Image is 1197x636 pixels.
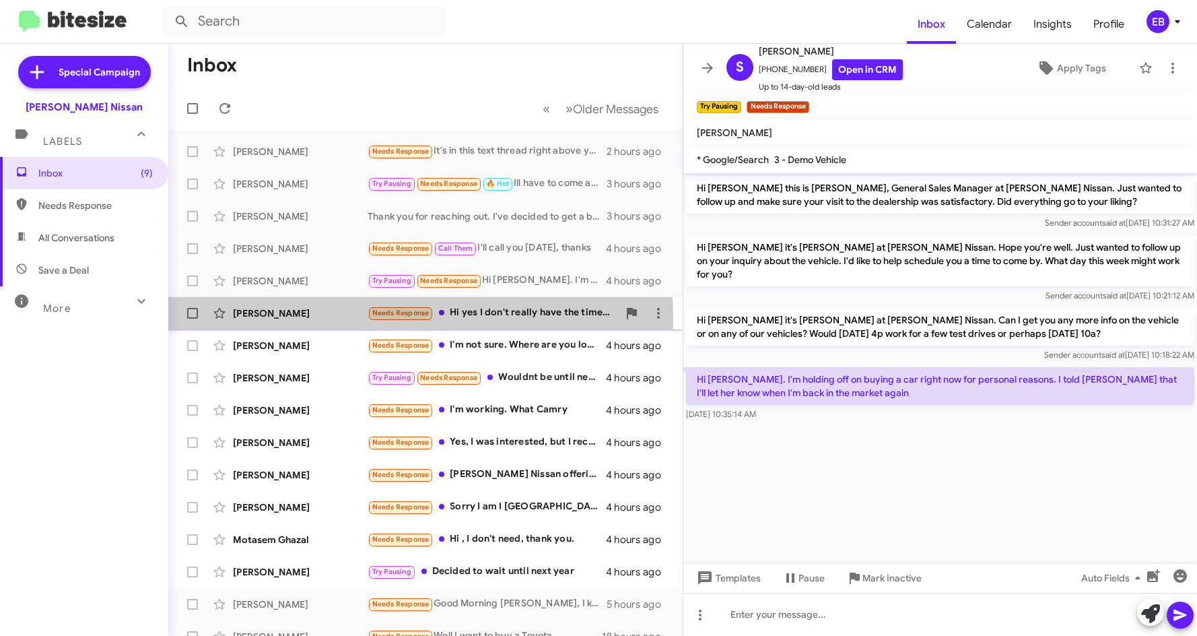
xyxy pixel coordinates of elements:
[1135,10,1182,33] button: EB
[368,144,607,159] div: It's in this text thread right above your last text
[26,100,143,114] div: [PERSON_NAME] Nissan
[759,59,903,80] span: [PHONE_NUMBER]
[1102,218,1126,228] span: said at
[372,341,430,350] span: Needs Response
[1045,218,1194,228] span: Sender account [DATE] 10:31:27 AM
[686,176,1194,214] p: Hi [PERSON_NAME] this is [PERSON_NAME], General Sales Manager at [PERSON_NAME] Nissan. Just wante...
[368,338,606,353] div: I'm not sure. Where are you located
[907,5,956,44] a: Inbox
[759,43,903,59] span: [PERSON_NAME]
[372,438,430,447] span: Needs Response
[59,65,140,79] span: Special Campaign
[368,402,606,418] div: I'm working. What Camry
[956,5,1023,44] a: Calendar
[372,470,430,479] span: Needs Response
[368,210,607,223] div: Thank you for reaching out. I've decided to get a brand new RAV4 at [PERSON_NAME] Toyota.
[438,244,473,253] span: Call Them
[774,154,846,166] span: 3 - Demo Vehicle
[368,435,606,450] div: Yes, I was interested, but I recently found a better deal. Thanks
[772,566,835,590] button: Pause
[233,533,368,546] div: Motasem Ghazal
[368,532,606,547] div: Hi , I don't need, thank you.
[368,370,606,385] div: Wouldnt be until next week . Waiting for the down payment money I will need
[233,468,368,482] div: [PERSON_NAME]
[1044,350,1194,360] span: Sender account [DATE] 10:18:22 AM
[697,154,769,166] span: * Google/Search
[686,235,1194,286] p: Hi [PERSON_NAME] it's [PERSON_NAME] at [PERSON_NAME] Nissan. Hope you're well. Just wanted to fol...
[535,95,666,123] nav: Page navigation example
[1070,566,1157,590] button: Auto Fields
[233,436,368,449] div: [PERSON_NAME]
[606,404,672,417] div: 4 hours ago
[368,273,606,288] div: Hi [PERSON_NAME]. I'm holding off on buying a car right now for personal reasons. I told [PERSON_...
[486,179,509,188] span: 🔥 Hot
[187,55,237,76] h1: Inbox
[372,373,411,382] span: Try Pausing
[1101,350,1125,360] span: said at
[233,307,368,320] div: [PERSON_NAME]
[798,566,825,590] span: Pause
[420,276,477,285] span: Needs Response
[607,210,672,223] div: 3 hours ago
[606,339,672,352] div: 4 hours ago
[141,166,153,180] span: (9)
[607,598,672,611] div: 5 hours ago
[368,241,606,256] div: I'll call you [DATE], thanks
[38,263,89,277] span: Save a Deal
[233,145,368,158] div: [PERSON_NAME]
[697,101,741,113] small: Try Pausing
[368,499,606,515] div: Sorry I am I [GEOGRAPHIC_DATA]. And I don't think that you're gonna come down on that price at al...
[1103,290,1126,300] span: said at
[832,59,903,80] a: Open in CRM
[694,566,761,590] span: Templates
[38,166,153,180] span: Inbox
[607,177,672,191] div: 3 hours ago
[1081,566,1146,590] span: Auto Fields
[683,566,772,590] button: Templates
[573,102,658,117] span: Older Messages
[606,242,672,255] div: 4 hours ago
[233,274,368,288] div: [PERSON_NAME]
[535,95,558,123] button: Previous
[862,566,922,590] span: Mark Inactive
[1057,56,1106,80] span: Apply Tags
[1009,56,1132,80] button: Apply Tags
[368,467,606,482] div: [PERSON_NAME] Nissan offering 13,000 rebates I sure you can't beat that!
[233,565,368,579] div: [PERSON_NAME]
[372,244,430,253] span: Needs Response
[736,57,744,78] span: S
[759,80,903,94] span: Up to 14-day-old leads
[607,145,672,158] div: 2 hours ago
[233,210,368,223] div: [PERSON_NAME]
[420,373,477,382] span: Needs Response
[543,100,550,117] span: «
[372,406,430,414] span: Needs Response
[233,177,368,191] div: [PERSON_NAME]
[233,242,368,255] div: [PERSON_NAME]
[368,305,618,321] div: Hi yes I don't really have the time right now I just want to get the best possible deal before go...
[606,565,672,579] div: 4 hours ago
[686,308,1194,346] p: Hi [PERSON_NAME] it's [PERSON_NAME] at [PERSON_NAME] Nissan. Can I get you any more info on the v...
[38,231,114,245] span: All Conversations
[1083,5,1135,44] a: Profile
[606,371,672,385] div: 4 hours ago
[747,101,809,113] small: Needs Response
[686,367,1194,405] p: Hi [PERSON_NAME]. I'm holding off on buying a car right now for personal reasons. I told [PERSON_...
[43,135,82,148] span: Labels
[372,179,411,188] span: Try Pausing
[1147,10,1169,33] div: EB
[1046,290,1194,300] span: Sender account [DATE] 10:21:12 AM
[38,199,153,212] span: Needs Response
[372,147,430,156] span: Needs Response
[233,598,368,611] div: [PERSON_NAME]
[368,596,607,612] div: Good Morning [PERSON_NAME], I know that because of the mileage on it, I wont get much and it's st...
[372,600,430,608] span: Needs Response
[372,309,430,317] span: Needs Response
[420,179,477,188] span: Needs Response
[372,503,430,511] span: Needs Response
[1023,5,1083,44] span: Insights
[606,436,672,449] div: 4 hours ago
[18,56,151,88] a: Special Campaign
[557,95,666,123] button: Next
